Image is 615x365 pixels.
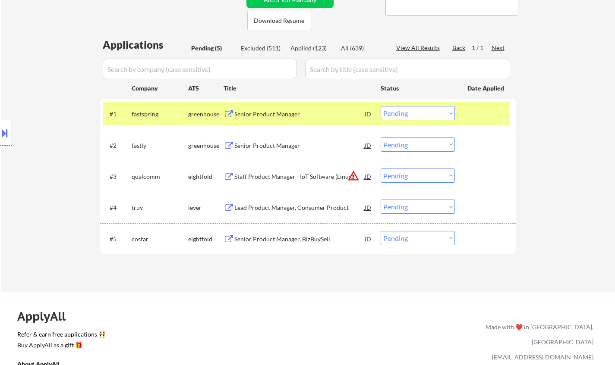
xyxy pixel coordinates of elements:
div: Made with ❤️ in [GEOGRAPHIC_DATA], [GEOGRAPHIC_DATA] [482,319,593,349]
div: Back [452,44,466,52]
div: Senior Product Manager [234,141,365,150]
div: ApplyAll [17,309,76,324]
div: Senior Product Manager [234,110,365,119]
div: Staff Product Manager - IoT Software (Linux) [234,172,365,181]
div: Title [224,84,372,93]
input: Search by title (case sensitive) [305,59,510,79]
div: lever [188,203,224,212]
div: JD [364,168,372,184]
div: costar [132,235,188,243]
div: greenhouse [188,141,224,150]
a: Buy ApplyAll as a gift 🎁 [17,340,104,351]
div: Company [132,84,188,93]
div: Buy ApplyAll as a gift 🎁 [17,342,104,348]
input: Search by company (case sensitive) [103,59,297,79]
div: 1 / 1 [472,44,492,52]
div: fastspring [132,110,188,119]
div: Pending (5) [191,44,234,53]
div: fastly [132,141,188,150]
div: JD [364,200,372,215]
div: eightfold [188,235,224,243]
div: JD [364,231,372,246]
div: eightfold [188,172,224,181]
div: Status [381,80,455,96]
button: warning_amber [347,170,360,182]
div: truv [132,203,188,212]
div: JD [364,137,372,153]
div: Lead Product Manager, Consumer Product [234,203,365,212]
div: Applications [103,40,188,50]
button: Download Resume [247,11,311,30]
div: Applied (123) [290,44,334,53]
div: JD [364,106,372,122]
div: Excluded (511) [241,44,284,53]
div: ATS [188,84,224,93]
div: Senior Product Manager, BizBuySell [234,235,365,243]
div: qualcomm [132,172,188,181]
div: Date Applied [467,84,505,93]
div: #5 [110,235,125,243]
div: Next [492,44,505,52]
a: [EMAIL_ADDRESS][DOMAIN_NAME] [492,353,593,361]
div: All (639) [341,44,384,53]
div: View All Results [396,44,442,52]
a: Refer & earn free applications 👯‍♀️ [17,331,305,340]
div: greenhouse [188,110,224,119]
